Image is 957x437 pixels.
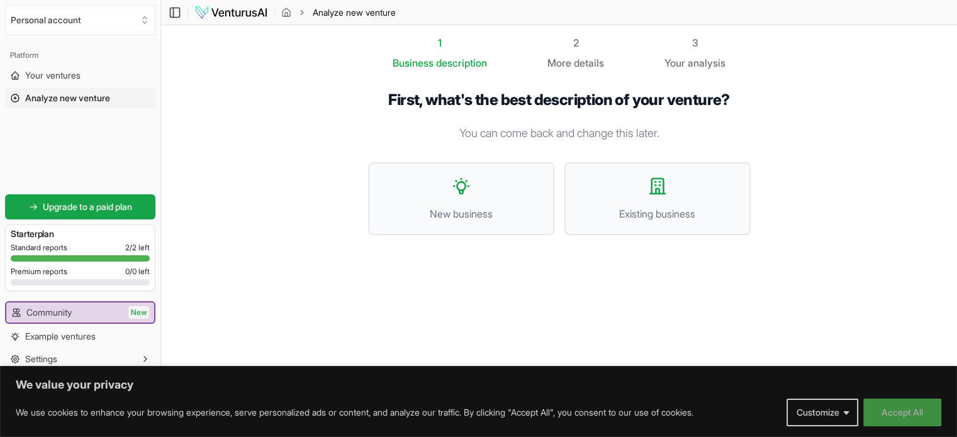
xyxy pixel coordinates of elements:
[5,65,155,86] a: Your ventures
[5,88,155,108] a: Analyze new venture
[25,353,57,365] span: Settings
[688,57,725,69] span: analysis
[125,243,150,253] span: 2 / 2 left
[393,55,434,70] span: Business
[5,326,155,346] a: Example ventures
[16,377,941,392] p: We value your privacy
[6,302,154,323] a: CommunityNew
[16,405,693,420] p: We use cookies to enhance your browsing experience, serve personalized ads or content, and analyz...
[786,399,858,426] button: Customize
[125,267,150,277] span: 0 / 0 left
[11,228,150,240] h3: Starter plan
[547,55,571,70] span: More
[5,349,155,369] button: Settings
[382,206,540,221] span: New business
[43,201,132,213] span: Upgrade to a paid plan
[664,55,685,70] span: Your
[26,306,72,319] span: Community
[11,267,67,277] span: Premium reports
[664,35,725,50] div: 3
[368,162,554,235] button: New business
[313,6,396,19] span: Analyze new venture
[393,35,487,50] div: 1
[863,399,941,426] button: Accept All
[25,92,110,104] span: Analyze new venture
[194,5,268,20] img: logo
[5,194,155,219] a: Upgrade to a paid plan
[564,162,751,235] button: Existing business
[25,330,96,343] span: Example ventures
[25,69,81,82] span: Your ventures
[578,206,737,221] span: Existing business
[436,57,487,69] span: description
[281,6,396,19] nav: breadcrumb
[5,5,155,35] button: Select an organization
[128,306,149,319] span: New
[11,243,67,253] span: Standard reports
[547,35,604,50] div: 2
[574,57,604,69] span: details
[368,91,751,109] h1: First, what's the best description of your venture?
[368,124,751,142] p: You can come back and change this later.
[5,45,155,65] div: Platform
